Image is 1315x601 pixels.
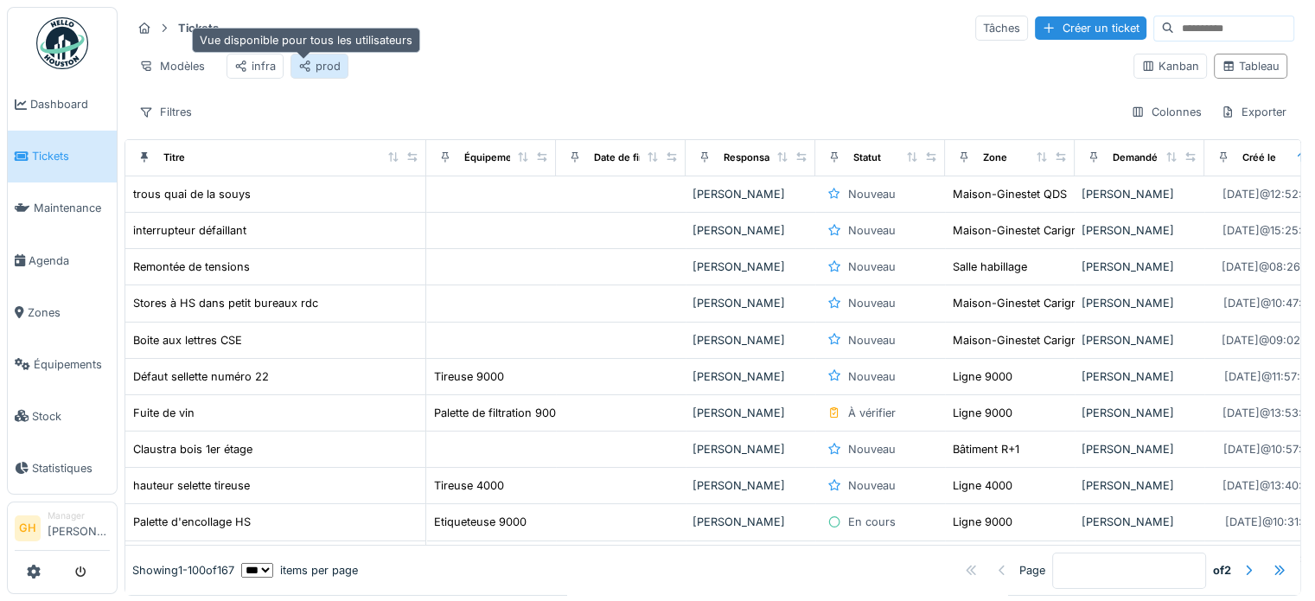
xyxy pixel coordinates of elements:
[8,286,117,338] a: Zones
[693,259,808,275] div: [PERSON_NAME]
[1082,332,1197,348] div: [PERSON_NAME]
[1082,477,1197,494] div: [PERSON_NAME]
[234,58,276,74] div: infra
[8,182,117,234] a: Maintenance
[192,28,420,53] div: Vue disponible pour tous les utilisateurs
[434,368,504,385] div: Tireuse 9000
[464,150,521,165] div: Équipement
[133,259,250,275] div: Remontée de tensions
[1222,58,1280,74] div: Tableau
[133,186,251,202] div: trous quai de la souys
[1242,150,1276,165] div: Créé le
[1123,99,1210,125] div: Colonnes
[1082,514,1197,530] div: [PERSON_NAME]
[434,477,504,494] div: Tireuse 4000
[133,477,250,494] div: hauteur selette tireuse
[693,514,808,530] div: [PERSON_NAME]
[15,515,41,541] li: GH
[953,368,1012,385] div: Ligne 9000
[133,222,246,239] div: interrupteur défaillant
[8,131,117,182] a: Tickets
[724,150,784,165] div: Responsable
[32,408,110,425] span: Stock
[953,259,1027,275] div: Salle habillage
[953,441,1019,457] div: Bâtiment R+1
[953,405,1012,421] div: Ligne 9000
[434,514,527,530] div: Etiqueteuse 9000
[241,562,358,579] div: items per page
[953,477,1012,494] div: Ligne 4000
[693,186,808,202] div: [PERSON_NAME]
[171,20,226,36] strong: Tickets
[1224,368,1314,385] div: [DATE] @ 11:57:40
[848,477,896,494] div: Nouveau
[953,514,1012,530] div: Ligne 9000
[434,405,563,421] div: Palette de filtration 9000
[133,332,242,348] div: Boite aux lettres CSE
[848,332,896,348] div: Nouveau
[693,441,808,457] div: [PERSON_NAME]
[848,222,896,239] div: Nouveau
[848,405,896,421] div: À vérifier
[36,17,88,69] img: Badge_color-CXgf-gQk.svg
[34,200,110,216] span: Maintenance
[953,332,1091,348] div: Maison-Ginestet Carignan
[693,332,808,348] div: [PERSON_NAME]
[1141,58,1199,74] div: Kanban
[953,222,1091,239] div: Maison-Ginestet Carignan
[8,442,117,494] a: Statistiques
[983,150,1007,165] div: Zone
[1213,562,1231,579] strong: of 2
[848,368,896,385] div: Nouveau
[953,295,1091,311] div: Maison-Ginestet Carignan
[133,514,251,530] div: Palette d'encollage HS
[693,368,808,385] div: [PERSON_NAME]
[32,460,110,476] span: Statistiques
[848,441,896,457] div: Nouveau
[1082,259,1197,275] div: [PERSON_NAME]
[1019,562,1045,579] div: Page
[298,58,341,74] div: prod
[8,79,117,131] a: Dashboard
[1082,368,1197,385] div: [PERSON_NAME]
[29,253,110,269] span: Agenda
[48,509,110,547] li: [PERSON_NAME]
[133,405,195,421] div: Fuite de vin
[693,222,808,239] div: [PERSON_NAME]
[1113,150,1175,165] div: Demandé par
[133,441,252,457] div: Claustra bois 1er étage
[133,368,269,385] div: Défaut sellette numéro 22
[131,99,200,125] div: Filtres
[8,338,117,390] a: Équipements
[1082,441,1197,457] div: [PERSON_NAME]
[131,54,213,79] div: Modèles
[163,150,185,165] div: Titre
[1082,222,1197,239] div: [PERSON_NAME]
[132,562,234,579] div: Showing 1 - 100 of 167
[693,477,808,494] div: [PERSON_NAME]
[48,509,110,522] div: Manager
[1082,405,1197,421] div: [PERSON_NAME]
[8,234,117,286] a: Agenda
[1035,16,1146,40] div: Créer un ticket
[1082,186,1197,202] div: [PERSON_NAME]
[133,295,318,311] div: Stores à HS dans petit bureaux rdc
[32,148,110,164] span: Tickets
[30,96,110,112] span: Dashboard
[848,186,896,202] div: Nouveau
[34,356,110,373] span: Équipements
[848,514,896,530] div: En cours
[853,150,881,165] div: Statut
[975,16,1028,41] div: Tâches
[693,295,808,311] div: [PERSON_NAME]
[1213,99,1294,125] div: Exporter
[28,304,110,321] span: Zones
[848,259,896,275] div: Nouveau
[1082,295,1197,311] div: [PERSON_NAME]
[1225,514,1313,530] div: [DATE] @ 10:31:41
[848,295,896,311] div: Nouveau
[8,390,117,442] a: Stock
[953,186,1067,202] div: Maison-Ginestet QDS
[594,150,681,165] div: Date de fin prévue
[15,509,110,551] a: GH Manager[PERSON_NAME]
